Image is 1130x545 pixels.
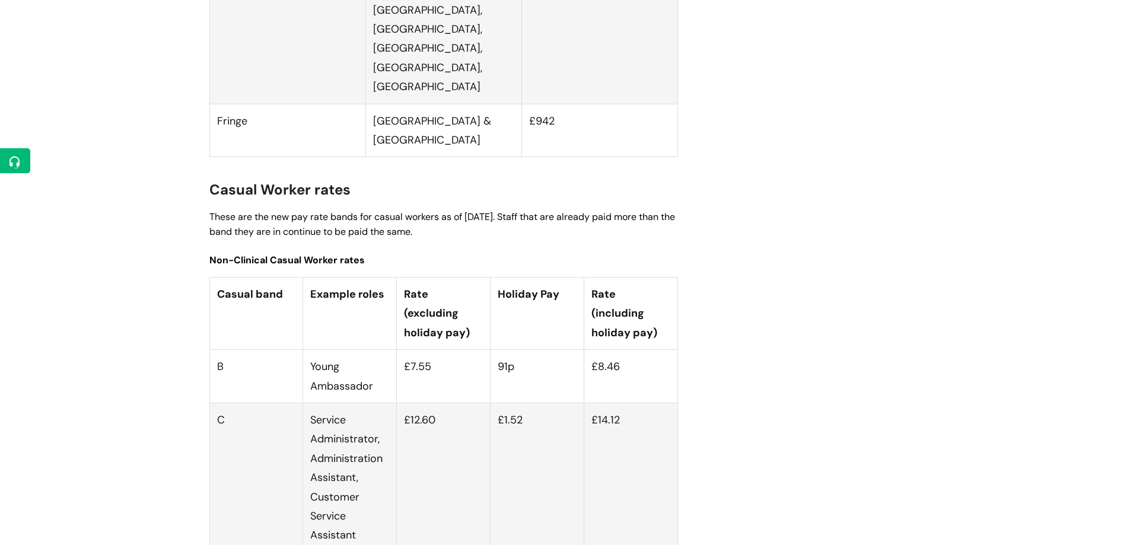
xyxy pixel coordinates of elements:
span: Non-Clinical Casual Worker rates [209,254,365,266]
td: £8.46 [584,350,677,403]
td: Young Ambassador [303,350,397,403]
td: B [209,350,303,403]
th: Casual band [209,278,303,350]
span: Casual Worker rates [209,180,351,199]
td: 91p [490,350,584,403]
th: Rate (excluding holiday pay) [397,278,491,350]
td: £7.55 [397,350,491,403]
th: Example roles [303,278,397,350]
td: [GEOGRAPHIC_DATA] & [GEOGRAPHIC_DATA] [365,104,521,157]
span: These are the new pay rate bands for casual workers as of [DATE]. Staff that are already paid mor... [209,211,675,238]
td: £942 [521,104,677,157]
th: Rate (including holiday pay) [584,278,677,350]
td: Fringe [209,104,365,157]
th: Holiday Pay [490,278,584,350]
